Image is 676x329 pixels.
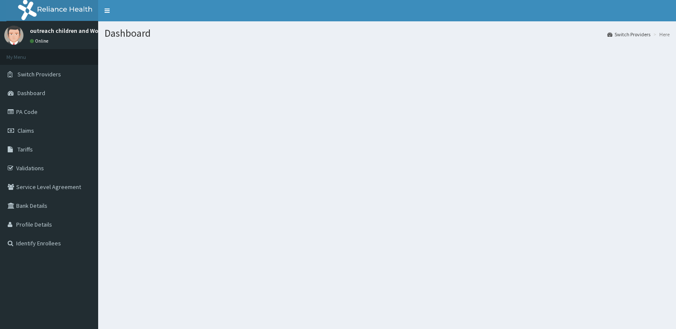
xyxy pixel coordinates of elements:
[651,31,670,38] li: Here
[17,127,34,134] span: Claims
[30,28,134,34] p: outreach children and Women Hospital
[17,70,61,78] span: Switch Providers
[4,26,23,45] img: User Image
[607,31,650,38] a: Switch Providers
[17,89,45,97] span: Dashboard
[17,146,33,153] span: Tariffs
[30,38,50,44] a: Online
[105,28,670,39] h1: Dashboard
